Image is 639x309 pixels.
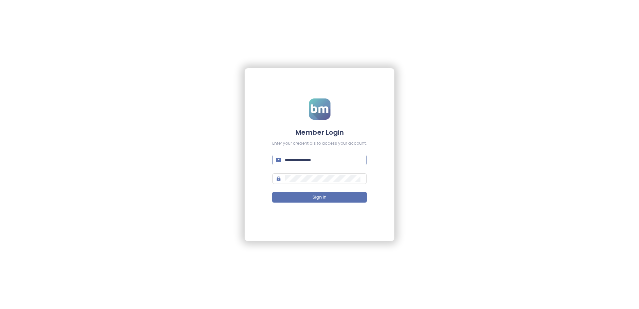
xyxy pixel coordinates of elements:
[272,128,367,137] h4: Member Login
[272,140,367,147] div: Enter your credentials to access your account.
[276,158,281,162] span: mail
[272,192,367,203] button: Sign In
[309,98,330,120] img: logo
[276,176,281,181] span: lock
[313,194,326,201] span: Sign In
